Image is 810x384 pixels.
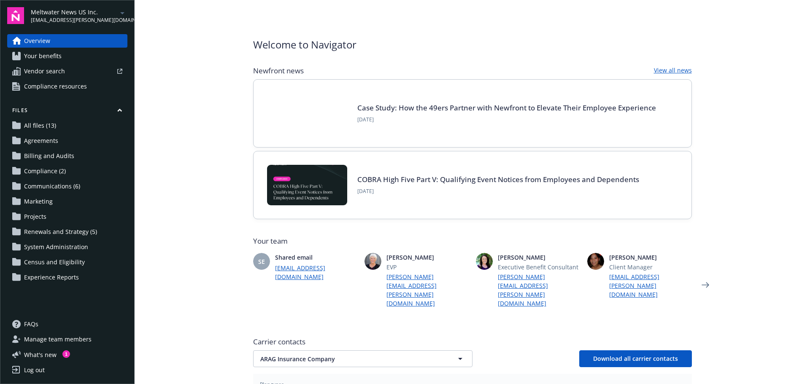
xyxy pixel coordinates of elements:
span: Shared email [275,253,358,262]
span: What ' s new [24,350,57,359]
button: Meltwater News US Inc.[EMAIL_ADDRESS][PERSON_NAME][DOMAIN_NAME]arrowDropDown [31,7,127,24]
span: [PERSON_NAME] [609,253,692,262]
span: Your team [253,236,692,246]
a: Compliance (2) [7,164,127,178]
a: Billing and Audits [7,149,127,163]
button: Files [7,107,127,117]
a: Census and Eligibility [7,255,127,269]
img: Card Image - INSIGHTS copy.png [267,93,347,134]
a: View all news [654,66,692,76]
img: navigator-logo.svg [7,7,24,24]
a: Overview [7,34,127,48]
img: BLOG-Card Image - Compliance - COBRA High Five Pt 5 - 09-11-25.jpg [267,165,347,205]
a: Manage team members [7,333,127,346]
span: Census and Eligibility [24,255,85,269]
button: Download all carrier contacts [579,350,692,367]
a: FAQs [7,317,127,331]
span: EVP [386,263,469,271]
a: Vendor search [7,64,127,78]
span: System Administration [24,240,88,254]
span: Welcome to Navigator [253,37,356,52]
a: Marketing [7,195,127,208]
span: [DATE] [357,116,656,124]
span: FAQs [24,317,38,331]
a: arrowDropDown [117,8,127,18]
span: [EMAIL_ADDRESS][PERSON_NAME][DOMAIN_NAME] [31,16,117,24]
span: Billing and Audits [24,149,74,163]
span: Compliance (2) [24,164,66,178]
span: Projects [24,210,46,223]
a: [PERSON_NAME][EMAIL_ADDRESS][PERSON_NAME][DOMAIN_NAME] [386,272,469,308]
span: [DATE] [357,188,639,195]
span: Manage team members [24,333,92,346]
a: Compliance resources [7,80,127,93]
a: Agreements [7,134,127,148]
span: Experience Reports [24,271,79,284]
span: Communications (6) [24,180,80,193]
span: Renewals and Strategy (5) [24,225,97,239]
img: photo [587,253,604,270]
a: [EMAIL_ADDRESS][PERSON_NAME][DOMAIN_NAME] [609,272,692,299]
a: Communications (6) [7,180,127,193]
span: Overview [24,34,50,48]
span: Marketing [24,195,53,208]
span: [PERSON_NAME] [386,253,469,262]
span: All files (13) [24,119,56,132]
span: Newfront news [253,66,304,76]
span: Download all carrier contacts [593,354,678,363]
span: Compliance resources [24,80,87,93]
span: Your benefits [24,49,62,63]
span: Client Manager [609,263,692,271]
a: [EMAIL_ADDRESS][DOMAIN_NAME] [275,263,358,281]
img: photo [476,253,493,270]
span: Meltwater News US Inc. [31,8,117,16]
a: COBRA High Five Part V: Qualifying Event Notices from Employees and Dependents [357,175,639,184]
span: ARAG Insurance Company [260,354,436,363]
a: Next [699,278,712,292]
a: Your benefits [7,49,127,63]
a: [PERSON_NAME][EMAIL_ADDRESS][PERSON_NAME][DOMAIN_NAME] [498,272,580,308]
div: 1 [62,350,70,358]
a: Case Study: How the 49ers Partner with Newfront to Elevate Their Employee Experience [357,103,656,113]
span: SE [258,257,265,266]
a: Projects [7,210,127,223]
img: photo [364,253,381,270]
span: Agreements [24,134,58,148]
button: What's new1 [7,350,70,359]
span: [PERSON_NAME] [498,253,580,262]
div: Log out [24,363,45,377]
a: System Administration [7,240,127,254]
a: Experience Reports [7,271,127,284]
a: Renewals and Strategy (5) [7,225,127,239]
span: Carrier contacts [253,337,692,347]
a: All files (13) [7,119,127,132]
span: Vendor search [24,64,65,78]
span: Executive Benefit Consultant [498,263,580,271]
button: ARAG Insurance Company [253,350,472,367]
